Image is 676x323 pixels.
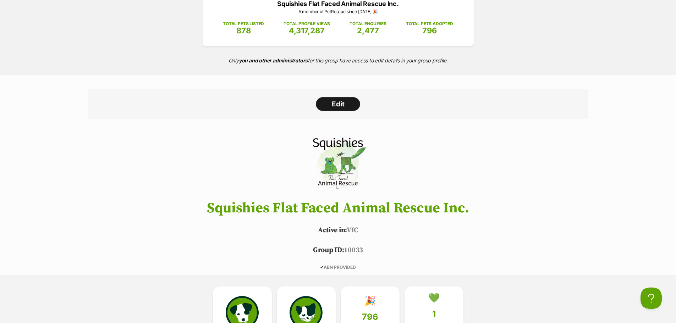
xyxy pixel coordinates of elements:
[289,26,325,35] span: 4,317,287
[406,21,453,27] p: TOTAL PETS ADOPTED
[350,21,386,27] p: TOTAL ENQUIRIES
[422,26,437,35] span: 796
[77,225,599,236] p: VIC
[313,246,344,255] span: Group ID:
[316,97,360,111] a: Edit
[320,264,324,270] icon: ✔
[284,21,330,27] p: TOTAL PROFILE VIEWS
[77,200,599,216] h1: Squishies Flat Faced Animal Rescue Inc.
[357,26,379,35] span: 2,477
[432,309,436,319] span: 1
[320,264,356,270] span: ABN PROVIDED
[318,226,347,235] span: Active in:
[297,133,378,194] img: Squishies Flat Faced Animal Rescue Inc.
[236,26,251,35] span: 878
[364,295,376,306] div: 🎉
[428,293,440,303] div: 💚
[77,245,599,256] p: 10033
[223,21,264,27] p: TOTAL PETS LISTED
[641,288,662,309] iframe: Help Scout Beacon - Open
[362,312,378,322] span: 796
[213,9,463,15] p: A member of PetRescue since [DATE] 🎉
[239,57,308,63] strong: you and other administrators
